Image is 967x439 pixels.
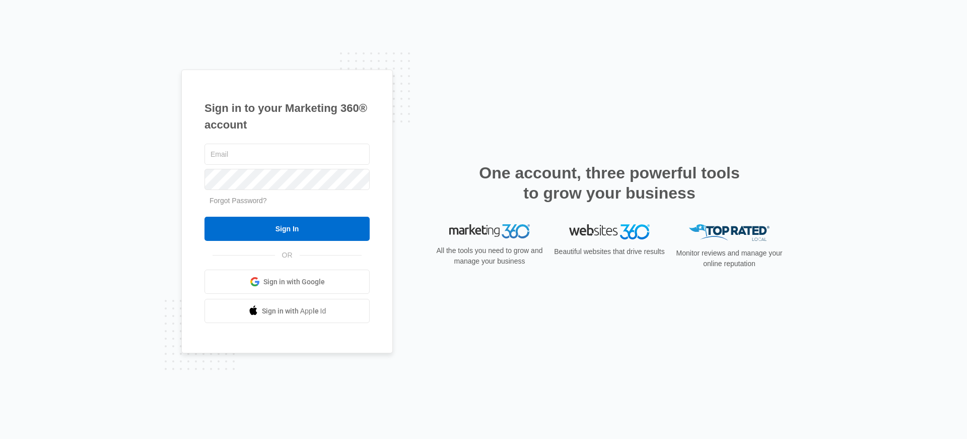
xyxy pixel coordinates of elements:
[689,224,770,241] img: Top Rated Local
[449,224,530,238] img: Marketing 360
[204,217,370,241] input: Sign In
[210,197,267,205] a: Forgot Password?
[262,306,326,317] span: Sign in with Apple Id
[275,250,300,261] span: OR
[204,100,370,133] h1: Sign in to your Marketing 360® account
[204,270,370,294] a: Sign in with Google
[476,163,743,203] h2: One account, three powerful tools to grow your business
[553,246,666,257] p: Beautiful websites that drive results
[433,245,546,267] p: All the tools you need to grow and manage your business
[263,277,325,287] span: Sign in with Google
[673,248,786,269] p: Monitor reviews and manage your online reputation
[204,299,370,323] a: Sign in with Apple Id
[569,224,650,239] img: Websites 360
[204,144,370,165] input: Email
